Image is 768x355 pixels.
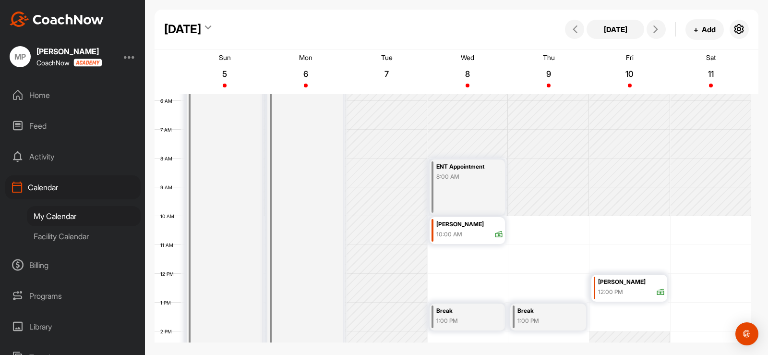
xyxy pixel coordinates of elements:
[735,322,758,345] div: Open Intercom Messenger
[621,69,638,79] p: 10
[297,69,314,79] p: 6
[5,253,141,277] div: Billing
[265,50,347,94] a: October 6, 2025
[299,53,312,61] p: Mon
[216,69,233,79] p: 5
[436,230,462,239] div: 10:00 AM
[5,175,141,199] div: Calendar
[155,271,183,277] div: 12 PM
[164,21,201,38] div: [DATE]
[381,53,393,61] p: Tue
[598,288,623,296] div: 12:00 PM
[378,69,396,79] p: 7
[436,219,503,230] div: [PERSON_NAME]
[702,69,720,79] p: 11
[346,50,427,94] a: October 7, 2025
[10,46,31,67] div: MP
[459,69,476,79] p: 8
[5,83,141,107] div: Home
[517,317,575,325] div: 1:00 PM
[543,53,555,61] p: Thu
[694,24,698,35] span: +
[184,50,265,94] a: October 5, 2025
[670,50,751,94] a: October 11, 2025
[155,329,181,334] div: 2 PM
[427,50,508,94] a: October 8, 2025
[5,114,141,138] div: Feed
[219,53,231,61] p: Sun
[27,226,141,246] div: Facility Calendar
[517,306,575,317] div: Break
[155,184,182,190] div: 9 AM
[155,127,181,133] div: 7 AM
[706,53,716,61] p: Sat
[155,156,182,161] div: 8 AM
[508,50,589,94] a: October 9, 2025
[626,53,634,61] p: Fri
[36,59,102,67] div: CoachNow
[5,284,141,308] div: Programs
[589,50,671,94] a: October 10, 2025
[540,69,557,79] p: 9
[598,277,665,288] div: [PERSON_NAME]
[155,300,180,306] div: 1 PM
[73,59,102,67] img: CoachNow acadmey
[155,213,184,219] div: 10 AM
[36,48,102,55] div: [PERSON_NAME]
[27,206,141,226] div: My Calendar
[587,20,644,39] button: [DATE]
[685,19,724,40] button: +Add
[436,172,493,181] div: 8:00 AM
[436,306,493,317] div: Break
[436,317,493,325] div: 1:00 PM
[10,12,104,27] img: CoachNow
[155,98,182,104] div: 6 AM
[461,53,474,61] p: Wed
[436,161,493,172] div: ENT Appointment
[155,242,183,248] div: 11 AM
[5,145,141,169] div: Activity
[5,315,141,339] div: Library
